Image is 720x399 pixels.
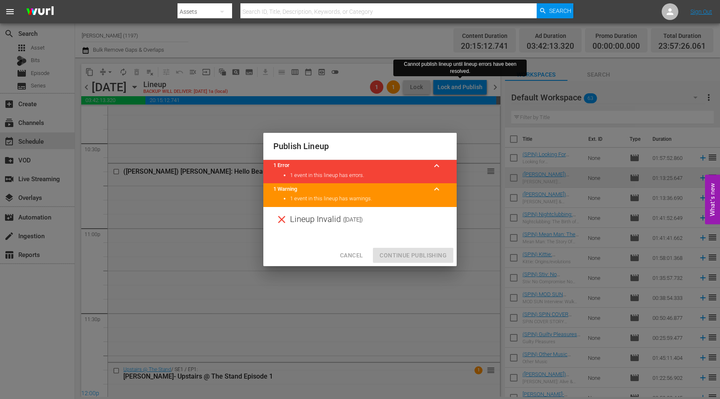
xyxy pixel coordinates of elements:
[549,3,571,18] span: Search
[690,8,712,15] a: Sign Out
[290,195,447,203] li: 1 event in this lineup has warnings.
[705,175,720,224] button: Open Feedback Widget
[20,2,60,22] img: ans4CAIJ8jUAAAAAAAAAAAAAAAAAAAAAAAAgQb4GAAAAAAAAAAAAAAAAAAAAAAAAJMjXAAAAAAAAAAAAAAAAAAAAAAAAgAT5G...
[427,156,447,176] button: keyboard_arrow_up
[340,250,363,261] span: Cancel
[5,7,15,17] span: menu
[273,140,447,153] h2: Publish Lineup
[432,184,442,194] span: keyboard_arrow_up
[397,61,523,75] div: Cannot publish lineup until lineup errors have been resolved.
[290,172,447,180] li: 1 event in this lineup has errors.
[343,213,363,226] span: ( [DATE] )
[333,248,370,263] button: Cancel
[273,185,427,193] title: 1 Warning
[263,207,457,232] div: Lineup Invalid
[432,161,442,171] span: keyboard_arrow_up
[427,179,447,199] button: keyboard_arrow_up
[273,162,427,170] title: 1 Error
